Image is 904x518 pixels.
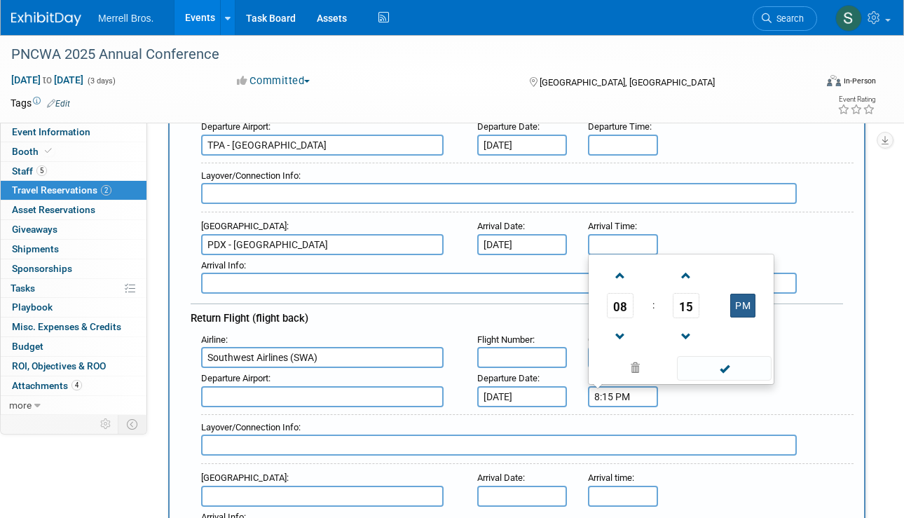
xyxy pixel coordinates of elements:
div: Event Format [749,73,876,94]
a: Misc. Expenses & Credits [1,318,146,336]
span: Asset Reservations [12,204,95,215]
td: Tags [11,96,70,110]
a: Sponsorships [1,259,146,278]
small: : [477,221,525,231]
a: more [1,396,146,415]
span: Departure Time [588,121,650,132]
span: Budget [12,341,43,352]
span: [DATE] [DATE] [11,74,84,86]
span: Arrival Time [588,221,635,231]
a: Edit [47,99,70,109]
span: Booth [12,146,55,157]
span: [GEOGRAPHIC_DATA] [201,221,287,231]
small: : [588,472,634,483]
small: : [201,373,270,383]
a: Clear selection [591,359,678,379]
span: Pick Hour [607,293,634,318]
span: Misc. Expenses & Credits [12,321,121,332]
span: Departure Date [477,121,537,132]
a: Increment Hour [607,257,634,293]
span: Return Flight (flight back) [191,312,308,325]
small: : [201,334,228,345]
span: Departure Airport [201,373,268,383]
div: PNCWA 2025 Annual Conference [6,42,802,67]
div: In-Person [843,76,876,86]
small: : [201,221,289,231]
span: Playbook [12,301,53,313]
span: 4 [71,380,82,390]
span: Search [772,13,804,24]
td: Personalize Event Tab Strip [94,415,118,433]
a: Event Information [1,123,146,142]
span: Arrival time [588,472,632,483]
button: Committed [232,74,315,88]
span: Giveaways [12,224,57,235]
small: : [201,260,246,271]
a: Asset Reservations [1,200,146,219]
small: : [588,221,637,231]
span: Attachments [12,380,82,391]
small: : [588,121,652,132]
span: Layover/Connection Info [201,170,299,181]
a: ROI, Objectives & ROO [1,357,146,376]
a: Playbook [1,298,146,317]
small: : [201,472,289,483]
i: Booth reservation complete [45,147,52,155]
small: : [477,373,540,383]
small: : [201,422,301,432]
span: Departure Date [477,373,537,383]
span: Flight Number [477,334,533,345]
span: Arrival Date [477,221,523,231]
span: [GEOGRAPHIC_DATA] [201,472,287,483]
span: ROI, Objectives & ROO [12,360,106,372]
a: Decrement Minute [673,318,699,354]
div: Event Rating [837,96,875,103]
a: Budget [1,337,146,356]
small: : [477,121,540,132]
img: Shannon Kennedy [835,5,862,32]
body: Rich Text Area. Press ALT-0 for help. [8,6,632,20]
span: [GEOGRAPHIC_DATA], [GEOGRAPHIC_DATA] [540,77,715,88]
span: (3 days) [86,76,116,86]
span: 2 [101,185,111,196]
span: Pick Minute [673,293,699,318]
span: Layover/Connection Info [201,422,299,432]
span: Sponsorships [12,263,72,274]
span: Staff [12,165,47,177]
a: Search [753,6,817,31]
button: PM [730,294,755,318]
small: : [477,472,525,483]
a: Decrement Hour [607,318,634,354]
td: Toggle Event Tabs [118,415,147,433]
span: more [9,400,32,411]
a: Booth [1,142,146,161]
img: Format-Inperson.png [827,75,841,86]
span: Travel Reservations [12,184,111,196]
span: 5 [36,165,47,176]
a: Travel Reservations2 [1,181,146,200]
a: Staff5 [1,162,146,181]
a: Attachments4 [1,376,146,395]
td: : [650,293,657,318]
span: Departure Airport [201,121,268,132]
small: : [201,121,270,132]
a: Giveaways [1,220,146,239]
span: Arrival Date [477,472,523,483]
span: Airline [201,334,226,345]
img: ExhibitDay [11,12,81,26]
small: : [201,170,301,181]
a: Shipments [1,240,146,259]
a: Done [676,360,773,379]
a: Tasks [1,279,146,298]
span: Event Information [12,126,90,137]
span: Tasks [11,282,35,294]
span: to [41,74,54,86]
a: Increment Minute [673,257,699,293]
span: Merrell Bros. [98,13,153,24]
small: : [477,334,535,345]
span: Arrival Info [201,260,244,271]
span: Shipments [12,243,59,254]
